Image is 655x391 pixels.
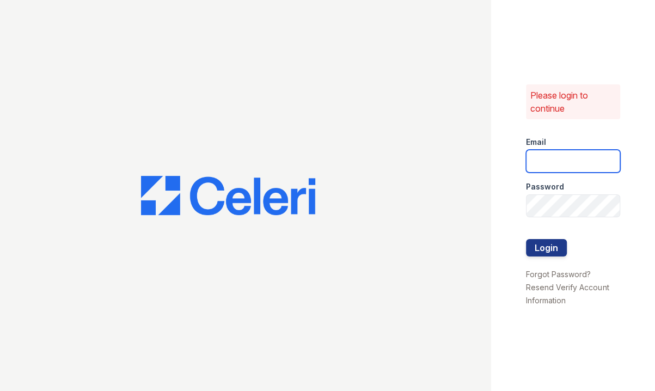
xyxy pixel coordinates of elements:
[141,176,315,215] img: CE_Logo_Blue-a8612792a0a2168367f1c8372b55b34899dd931a85d93a1a3d3e32e68fde9ad4.png
[526,181,564,192] label: Password
[526,137,546,148] label: Email
[530,89,616,115] p: Please login to continue
[526,270,591,279] a: Forgot Password?
[526,239,567,256] button: Login
[526,283,609,305] a: Resend Verify Account Information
